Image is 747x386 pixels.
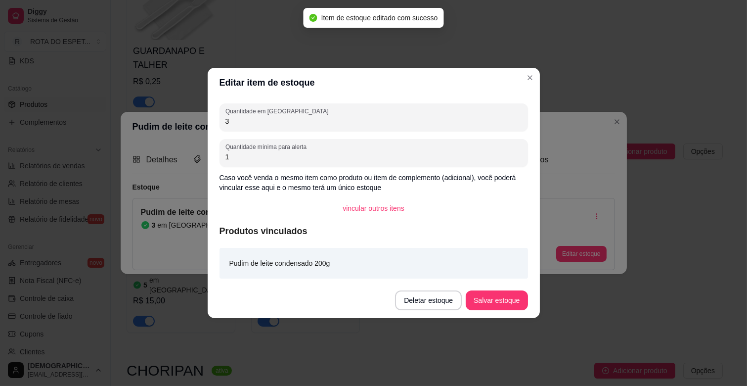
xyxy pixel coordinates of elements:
[309,14,317,22] span: check-circle
[225,143,310,151] label: Quantidade mínima para alerta
[321,14,438,22] span: Item de estoque editado com sucesso
[395,290,462,310] button: Deletar estoque
[335,198,412,218] button: vincular outros itens
[225,116,522,126] input: Quantidade em estoque
[220,173,528,193] p: Caso você venda o mesmo item como produto ou item de complemento (adicional), você poderá vincula...
[466,290,527,310] button: Salvar estoque
[522,70,538,86] button: Close
[229,258,330,269] article: Pudim de leite condensado 200g
[225,107,332,115] label: Quantidade em [GEOGRAPHIC_DATA]
[208,68,540,97] header: Editar item de estoque
[225,152,522,162] input: Quantidade mínima para alerta
[220,224,528,238] article: Produtos vinculados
